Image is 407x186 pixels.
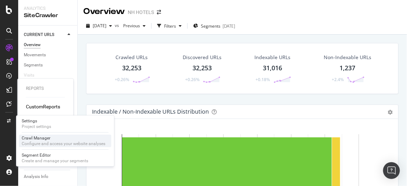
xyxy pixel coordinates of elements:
a: Analysis Info [24,173,72,180]
div: 31,016 [263,64,282,73]
div: Discovered URLs [183,54,222,61]
div: Segment Editor [22,152,88,158]
div: Indexable URLs [255,54,291,61]
span: 2025 Oct. 3rd [93,23,106,29]
div: Movements [24,51,46,59]
div: Analytics [24,6,72,12]
a: Segments [24,62,72,69]
div: Indexable / Non-Indexable URLs Distribution [92,108,209,115]
button: Previous [120,20,148,31]
div: +2.4% [332,77,344,83]
div: Crawl Manager [22,135,105,141]
div: Open Intercom Messenger [383,162,400,179]
div: +0.26% [185,77,199,83]
button: Filters [154,20,184,31]
a: CURRENT URLS [24,31,65,38]
div: 32,253 [192,64,212,73]
div: Settings [22,118,51,124]
div: arrow-right-arrow-left [157,10,161,15]
div: Overview [24,41,41,49]
div: 32,253 [122,64,141,73]
a: CustomReports [26,103,60,110]
div: +0.26% [115,77,129,83]
div: Crawled URLs [115,54,148,61]
div: Non-Indexable URLs [324,54,371,61]
div: NH HOTELS [128,9,154,16]
div: Filters [164,23,176,29]
div: Analysis Info [24,173,48,180]
a: Movements [24,51,72,59]
a: SettingsProject settings [19,117,111,130]
a: Visits [24,72,41,79]
div: Project settings [22,124,51,129]
div: 1,237 [340,64,356,73]
span: vs [115,22,120,28]
a: Segment EditorCreate and manage your segments [19,152,111,164]
div: Overview [83,6,125,17]
div: CURRENT URLS [24,31,54,38]
span: Segments [201,23,220,29]
div: Segments [24,62,43,69]
button: [DATE] [83,20,115,31]
div: +0.18% [256,77,270,83]
button: Segments[DATE] [190,20,238,31]
span: Previous [120,23,140,29]
div: Configure and access your website analyses [22,141,105,146]
div: [DATE] [223,23,235,29]
div: Visits [24,72,34,79]
div: Create and manage your segments [22,158,88,164]
a: Crawl ManagerConfigure and access your website analyses [19,135,111,147]
div: SiteCrawler [24,12,72,20]
div: gear [388,110,393,115]
div: Reports [26,86,65,92]
a: Overview [24,41,72,49]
